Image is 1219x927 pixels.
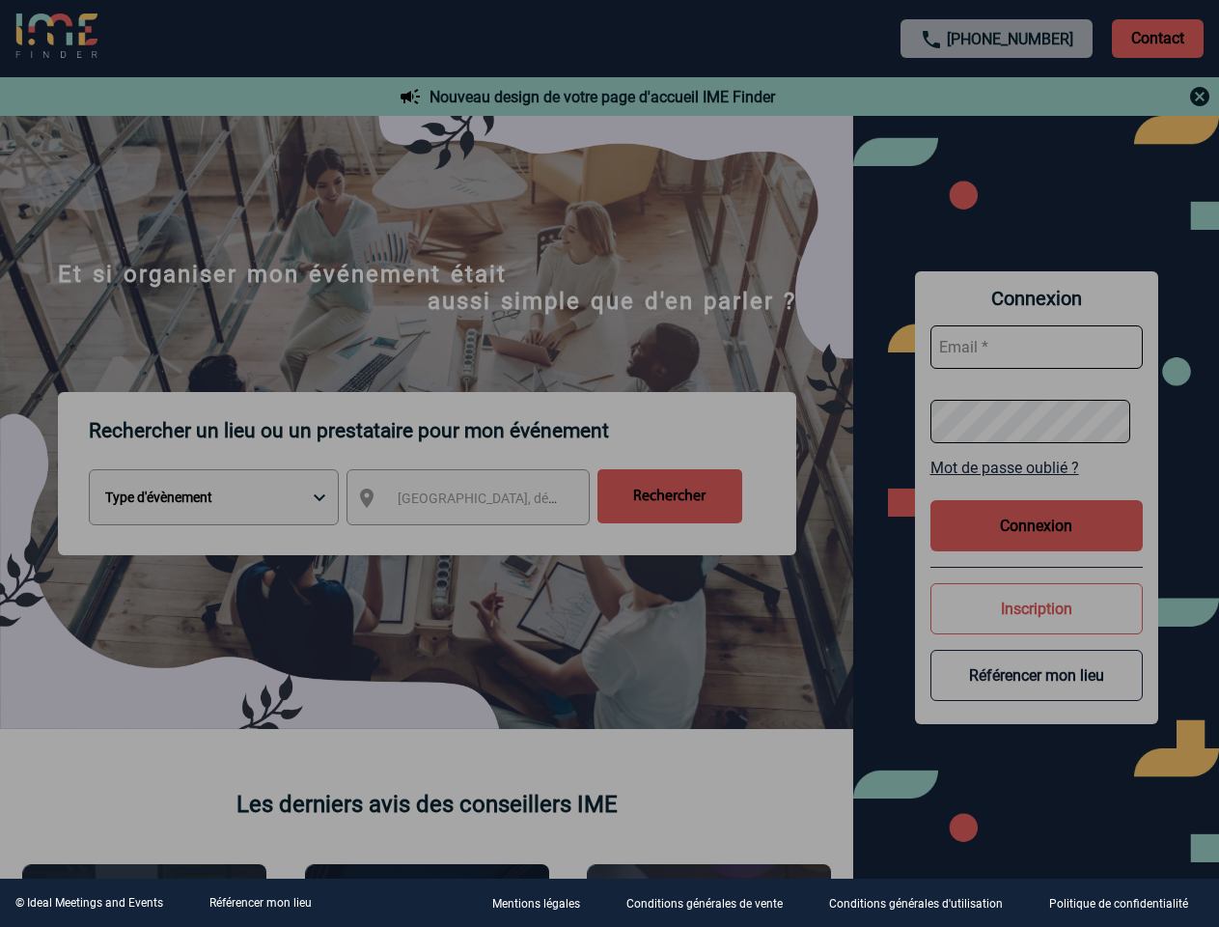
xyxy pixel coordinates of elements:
[15,896,163,910] div: © Ideal Meetings and Events
[492,898,580,912] p: Mentions légales
[611,894,814,913] a: Conditions générales de vente
[1049,898,1188,912] p: Politique de confidentialité
[814,894,1034,913] a: Conditions générales d'utilisation
[626,898,783,912] p: Conditions générales de vente
[477,894,611,913] a: Mentions légales
[829,898,1003,912] p: Conditions générales d'utilisation
[209,896,312,910] a: Référencer mon lieu
[1034,894,1219,913] a: Politique de confidentialité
